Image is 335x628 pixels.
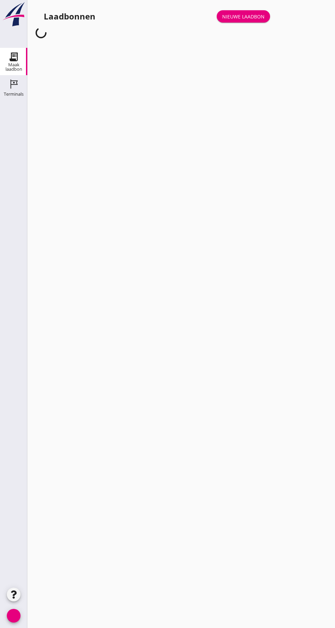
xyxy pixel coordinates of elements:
font: Maak laadbon [5,62,22,72]
font: Laadbonnen [44,11,95,22]
img: logo-small.a267ee39.svg [1,2,26,27]
font: Nieuwe laadbon [222,13,265,20]
a: Nieuwe laadbon [217,10,270,23]
font: Terminals [4,91,24,97]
